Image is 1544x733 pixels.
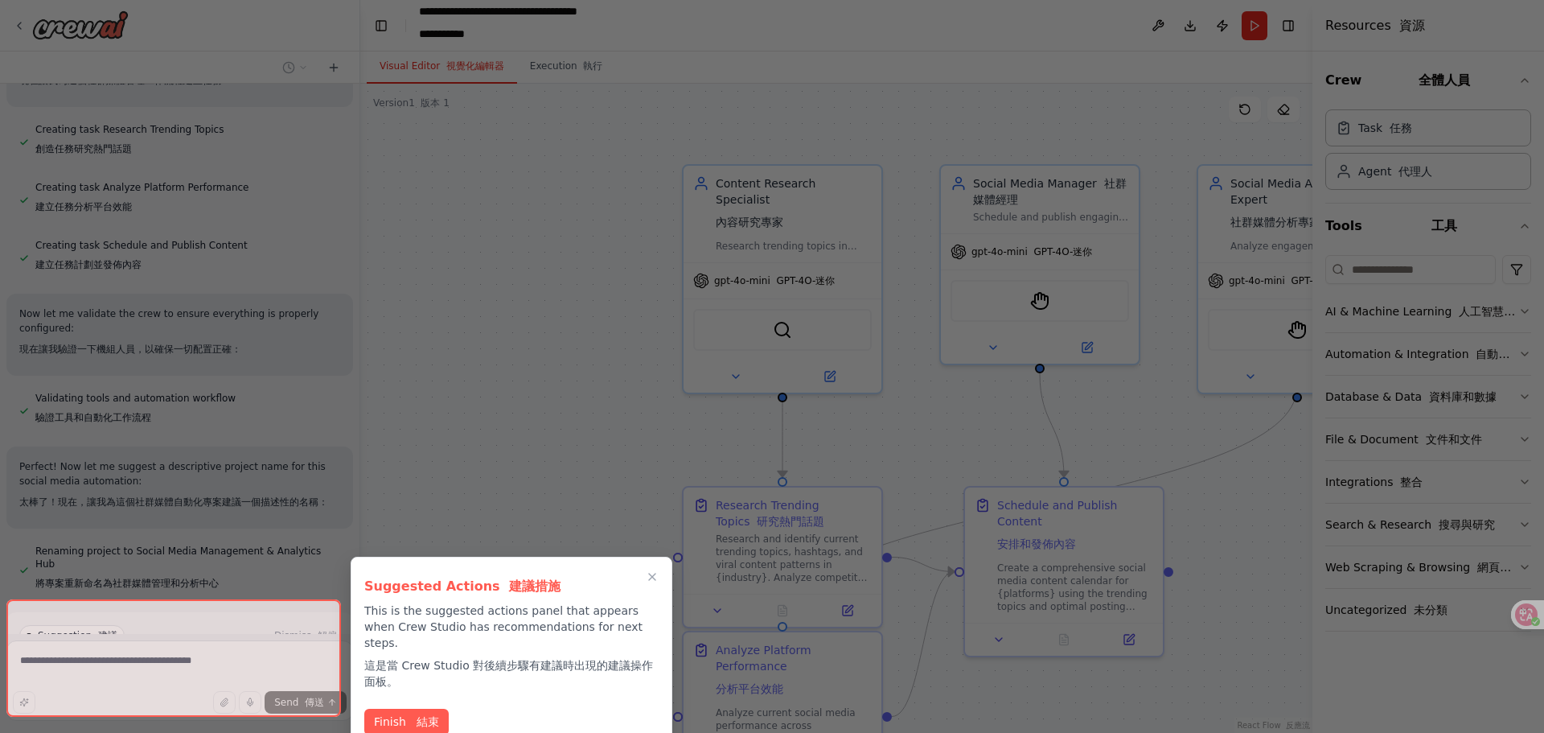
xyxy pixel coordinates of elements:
[417,715,439,728] font: 結束
[370,14,392,37] button: Hide left sidebar
[364,659,653,688] font: 這是當 Crew Studio 對後續步驟有建議時出現的建議操作面板。
[364,577,659,596] h3: Suggested Actions
[364,603,659,696] p: This is the suggested actions panel that appears when Crew Studio has recommendations for next st...
[643,567,662,587] button: Close walkthrough
[509,579,561,594] font: 建議措施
